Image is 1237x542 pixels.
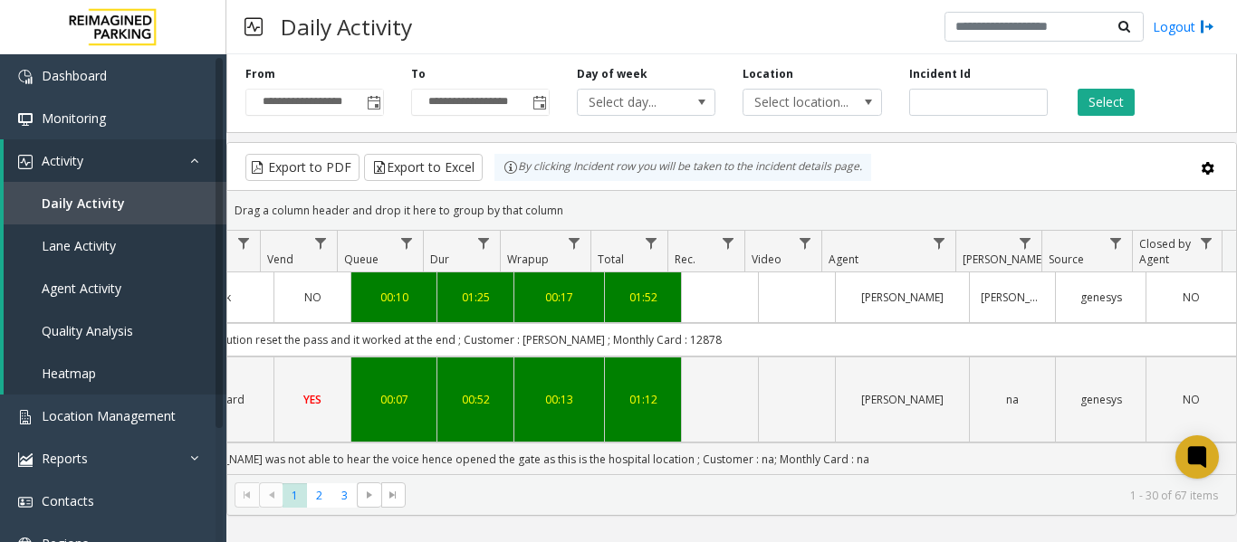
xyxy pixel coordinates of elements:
span: Toggle popup [363,90,383,115]
a: Wrapup Filter Menu [562,231,587,255]
span: YES [303,392,321,407]
span: Wrapup [507,252,549,267]
button: Select [1078,89,1135,116]
a: NO [285,289,340,306]
label: Incident Id [909,66,971,82]
a: genesys [1067,391,1135,408]
span: Heatmap [42,365,96,382]
span: Quality Analysis [42,322,133,339]
a: 01:25 [448,289,503,306]
div: 00:17 [525,289,593,306]
a: [PERSON_NAME] [847,391,958,408]
a: 01:52 [616,289,670,306]
span: Daily Activity [42,195,125,212]
div: Drag a column header and drop it here to group by that column [227,195,1236,226]
a: Agent Activity [4,267,226,309]
span: Agent Activity [42,280,121,297]
span: Select day... [578,90,687,115]
img: 'icon' [18,70,33,84]
a: na [981,391,1044,408]
span: Dashboard [42,67,107,84]
span: Lane Activity [42,237,116,254]
span: Go to the next page [357,482,381,508]
a: Rec. Filter Menu [716,231,741,255]
a: [PERSON_NAME] [847,289,958,306]
a: Closed by Agent Filter Menu [1194,231,1219,255]
span: Vend [267,252,293,267]
a: YES [285,391,340,408]
span: Total [598,252,624,267]
a: Heatmap [4,352,226,395]
label: From [245,66,275,82]
span: Page 2 [307,483,331,508]
img: 'icon' [18,452,33,467]
img: pageIcon [245,5,263,49]
a: Issue Filter Menu [232,231,256,255]
span: Select location... [743,90,853,115]
a: Queue Filter Menu [395,231,419,255]
button: Export to Excel [364,154,483,181]
button: Export to PDF [245,154,360,181]
a: [PERSON_NAME] [981,289,1044,306]
img: logout [1200,17,1214,36]
span: Contacts [42,492,94,509]
a: Dur Filter Menu [472,231,496,255]
img: infoIcon.svg [503,160,518,175]
span: Page 3 [332,483,357,508]
a: Agent Filter Menu [927,231,952,255]
a: Daily Activity [4,182,226,224]
img: 'icon' [18,155,33,169]
a: Total Filter Menu [639,231,664,255]
a: 00:07 [362,391,426,408]
kendo-pager-info: 1 - 30 of 67 items [417,488,1218,503]
a: Quality Analysis [4,309,226,352]
span: Reports [42,450,88,467]
div: By clicking Incident row you will be taken to the incident details page. [494,154,871,181]
span: Agent [829,252,858,267]
span: Toggle popup [529,90,549,115]
label: Day of week [577,66,647,82]
a: Vend Filter Menu [309,231,333,255]
label: To [411,66,426,82]
a: 01:12 [616,391,670,408]
span: Page 1 [283,483,307,508]
a: 00:52 [448,391,503,408]
a: NO [1157,391,1225,408]
a: Logout [1153,17,1214,36]
span: Dur [430,252,449,267]
a: Parker Filter Menu [1013,231,1038,255]
span: Go to the next page [362,488,377,502]
span: Queue [344,252,379,267]
span: NO [1183,290,1200,305]
label: Location [743,66,793,82]
a: Video Filter Menu [793,231,818,255]
img: 'icon' [18,112,33,127]
span: Go to the last page [386,488,400,502]
img: 'icon' [18,495,33,509]
span: Monitoring [42,109,106,127]
span: Rec. [675,252,695,267]
span: Source [1049,252,1084,267]
span: Closed by Agent [1139,236,1191,267]
span: Location Management [42,407,176,424]
span: [PERSON_NAME] [963,252,1045,267]
a: 00:13 [525,391,593,408]
a: Activity [4,139,226,182]
a: NO [1157,289,1225,306]
span: Go to the last page [381,482,406,508]
a: 00:10 [362,289,426,306]
a: genesys [1067,289,1135,306]
img: 'icon' [18,410,33,424]
a: Lane Activity [4,224,226,267]
div: Data table [227,231,1236,474]
a: Source Filter Menu [1104,231,1128,255]
span: Activity [42,152,83,169]
h3: Daily Activity [272,5,421,49]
